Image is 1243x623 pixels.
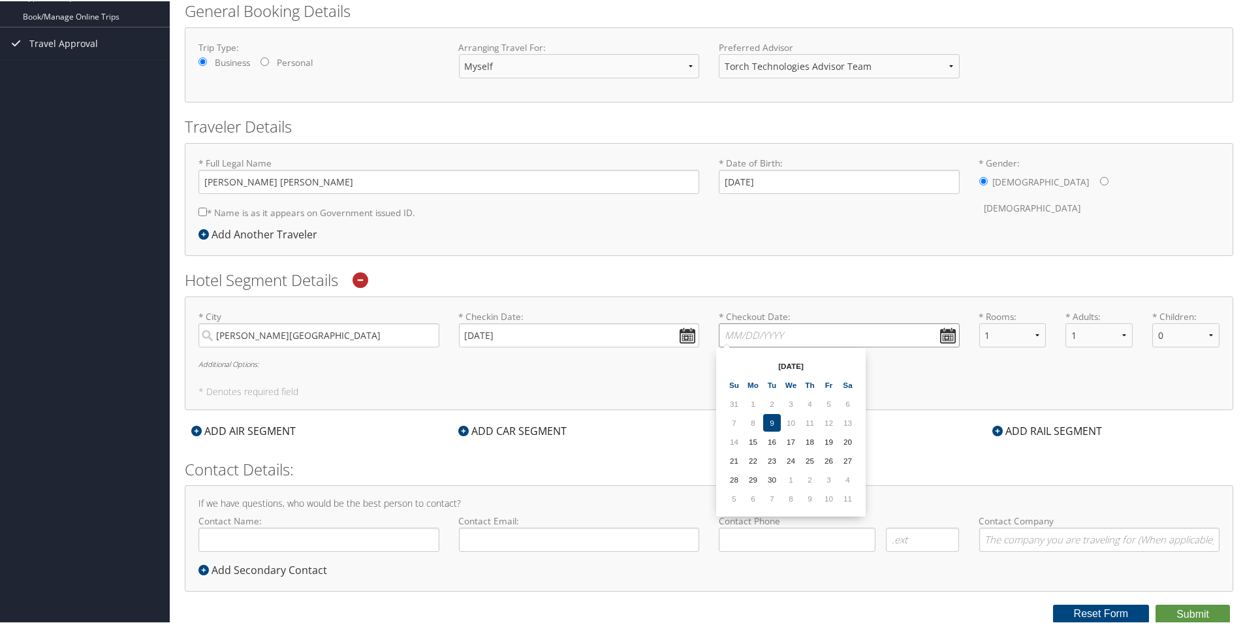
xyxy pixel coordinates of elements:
td: 11 [801,413,819,430]
label: Personal [277,55,313,68]
label: * Rooms: [979,309,1046,322]
td: 5 [725,488,743,506]
div: ADD RAIL SEGMENT [986,422,1109,438]
td: 9 [763,413,781,430]
label: Preferred Advisor [719,40,960,53]
div: Add Secondary Contact [198,561,334,577]
label: * Date of Birth: [719,155,960,193]
h6: Additional Options: [198,359,1219,366]
input: * Full Legal Name [198,168,699,193]
label: Contact Email: [459,513,700,551]
label: * Full Legal Name [198,155,699,193]
td: 23 [763,451,781,468]
td: 27 [839,451,857,468]
td: 4 [839,470,857,487]
td: 1 [744,394,762,411]
input: Contact Email: [459,526,700,551]
div: Add Another Traveler [198,225,324,241]
h4: If we have questions, who would be the best person to contact? [198,498,1219,507]
label: * Gender: [979,155,1220,220]
label: [DEMOGRAPHIC_DATA] [984,195,1081,219]
td: 19 [820,432,838,449]
label: Contact Company [979,513,1220,551]
td: 20 [839,432,857,449]
label: * Children: [1152,309,1219,322]
td: 6 [744,488,762,506]
td: 31 [725,394,743,411]
td: 25 [801,451,819,468]
label: [DEMOGRAPHIC_DATA] [993,168,1090,193]
button: Submit [1156,603,1230,623]
h2: Contact Details: [185,457,1233,479]
td: 13 [839,413,857,430]
td: 17 [782,432,800,449]
th: Mo [744,375,762,392]
input: * Gender:[DEMOGRAPHIC_DATA][DEMOGRAPHIC_DATA] [1100,176,1109,184]
th: Sa [839,375,857,392]
input: .ext [886,526,959,551]
th: Th [801,375,819,392]
input: * Checkout Date: [719,322,960,346]
td: 16 [763,432,781,449]
h2: Traveler Details [185,114,1233,136]
td: 5 [820,394,838,411]
td: 8 [782,488,800,506]
td: 12 [820,413,838,430]
button: Reset Form [1053,603,1150,622]
td: 10 [820,488,838,506]
div: ADD CAR SEGMENT [452,422,573,438]
td: 15 [744,432,762,449]
th: We [782,375,800,392]
td: 18 [801,432,819,449]
span: Travel Approval [29,26,98,59]
td: 8 [744,413,762,430]
td: 24 [782,451,800,468]
input: * Date of Birth: [719,168,960,193]
td: 22 [744,451,762,468]
input: * Gender:[DEMOGRAPHIC_DATA][DEMOGRAPHIC_DATA] [979,176,988,184]
td: 1 [782,470,800,487]
h5: * Denotes required field [198,386,1219,395]
td: 3 [782,394,800,411]
td: 11 [839,488,857,506]
th: Su [725,375,743,392]
label: Business [215,55,250,68]
td: 4 [801,394,819,411]
td: 28 [725,470,743,487]
label: Trip Type: [198,40,439,53]
td: 2 [763,394,781,411]
td: 7 [725,413,743,430]
label: * Checkout Date: [719,309,960,346]
label: Arranging Travel For: [459,40,700,53]
label: * Name is as it appears on Government issued ID. [198,199,415,223]
input: * Checkin Date: [459,322,700,346]
input: * Name is as it appears on Government issued ID. [198,206,207,215]
div: ADD AIR SEGMENT [185,422,302,438]
td: 3 [820,470,838,487]
td: 30 [763,470,781,487]
label: * Checkin Date: [459,309,700,346]
td: 10 [782,413,800,430]
label: * City [198,309,439,346]
input: Contact Company [979,526,1220,551]
th: Fr [820,375,838,392]
label: Contact Phone [719,513,960,526]
th: [DATE] [744,356,838,374]
td: 26 [820,451,838,468]
h2: Hotel Segment Details [185,268,1233,290]
label: * Adults: [1065,309,1133,322]
label: Contact Name: [198,513,439,551]
td: 21 [725,451,743,468]
td: 29 [744,470,762,487]
td: 7 [763,488,781,506]
td: 6 [839,394,857,411]
th: Tu [763,375,781,392]
td: 9 [801,488,819,506]
td: 2 [801,470,819,487]
input: Contact Name: [198,526,439,551]
td: 14 [725,432,743,449]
